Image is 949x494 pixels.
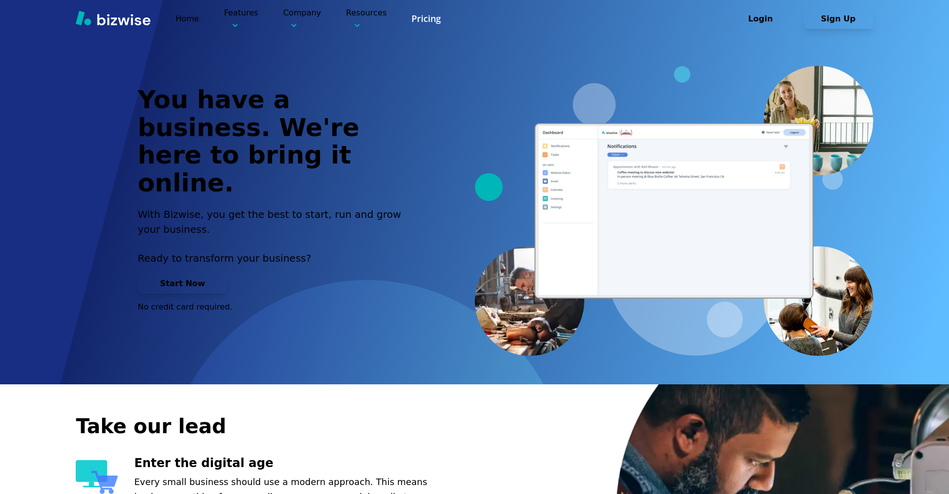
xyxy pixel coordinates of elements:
[346,7,387,30] p: Resources
[137,251,412,266] p: Ready to transform your business?
[137,86,412,197] h1: You have a business. We're here to bring it online.
[804,14,873,23] a: Sign Up
[411,12,441,25] a: Pricing
[726,9,796,29] button: Login
[76,413,823,440] h2: Take our lead
[76,10,150,25] img: Bizwise Logo
[804,9,873,29] button: Sign Up
[137,279,227,288] a: Start Now
[137,207,412,237] h2: With Bizwise, you get the best to start, run and grow your business.
[137,274,227,294] button: Start Now
[134,455,449,472] h3: Enter the digital age
[137,302,412,313] p: No credit card required.
[76,460,118,494] img: Enter the digital age Icon
[224,7,259,30] p: Features
[726,14,804,23] a: Login
[283,7,321,30] p: Company
[175,14,199,23] a: Home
